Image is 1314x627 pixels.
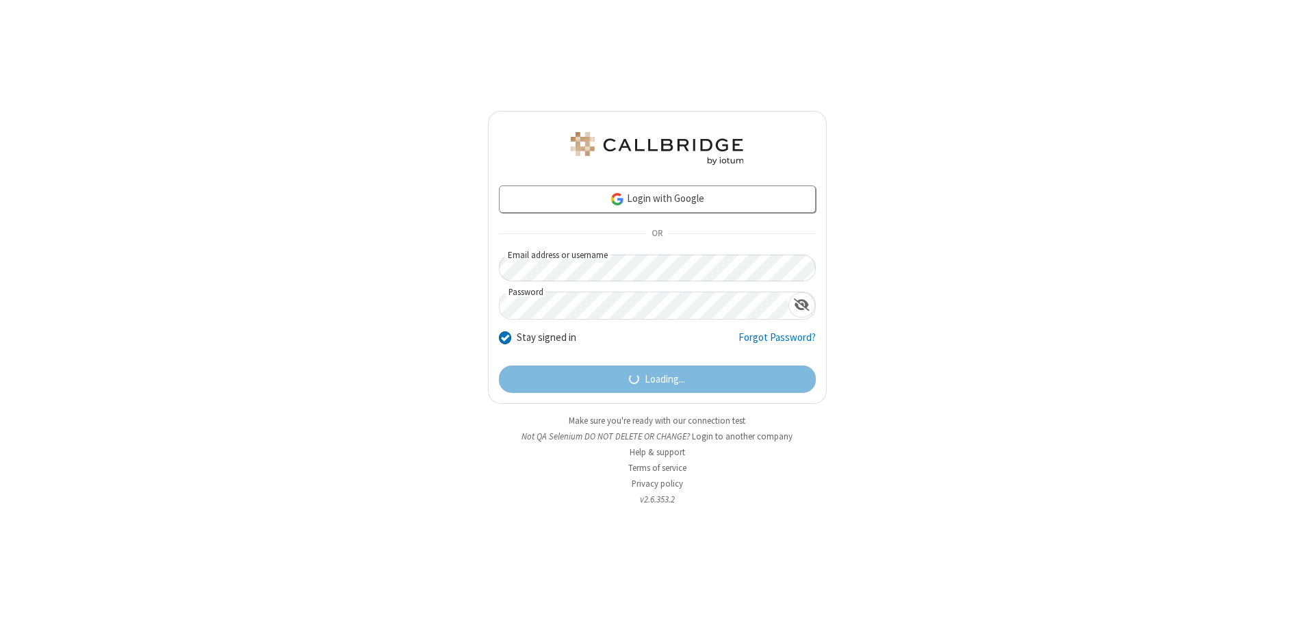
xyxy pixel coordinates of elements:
img: QA Selenium DO NOT DELETE OR CHANGE [568,132,746,165]
a: Privacy policy [632,478,683,489]
span: OR [646,225,668,244]
a: Terms of service [628,462,686,474]
div: Show password [788,292,815,318]
button: Login to another company [692,430,793,443]
li: Not QA Selenium DO NOT DELETE OR CHANGE? [488,430,827,443]
span: Loading... [645,372,685,387]
button: Loading... [499,366,816,393]
iframe: Chat [1280,591,1304,617]
a: Help & support [630,446,685,458]
label: Stay signed in [517,330,576,346]
li: v2.6.353.2 [488,493,827,506]
a: Make sure you're ready with our connection test [569,415,745,426]
a: Forgot Password? [738,330,816,356]
input: Email address or username [499,255,816,281]
a: Login with Google [499,185,816,213]
img: google-icon.png [610,192,625,207]
input: Password [500,292,788,319]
